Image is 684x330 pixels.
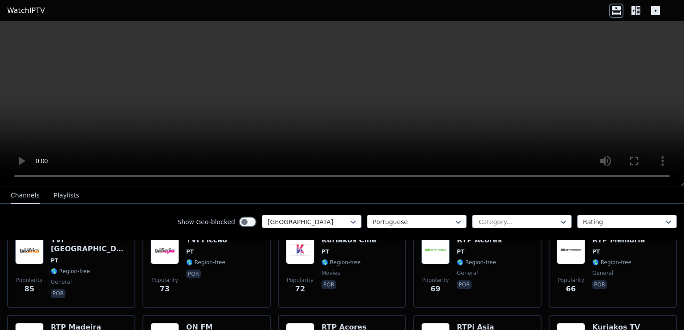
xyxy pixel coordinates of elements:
[186,259,225,266] span: 🌎 Region-free
[422,277,449,284] span: Popularity
[7,5,45,16] a: WatchIPTV
[431,284,440,294] span: 69
[566,284,576,294] span: 66
[322,236,376,245] h6: Kuriakos Cine
[592,248,600,255] span: PT
[592,236,645,245] h6: RTP Memoria
[51,268,90,275] span: 🌎 Region-free
[457,270,478,277] span: general
[24,284,34,294] span: 85
[51,257,58,264] span: PT
[151,236,179,264] img: TVI Ficcao
[592,259,631,266] span: 🌎 Region-free
[457,259,496,266] span: 🌎 Region-free
[558,277,584,284] span: Popularity
[457,236,502,245] h6: RTP Acores
[322,248,329,255] span: PT
[160,284,170,294] span: 73
[457,280,472,289] p: por
[295,284,305,294] span: 72
[177,217,235,226] label: Show Geo-blocked
[457,248,464,255] span: PT
[557,236,585,264] img: RTP Memoria
[54,187,79,204] button: Playlists
[186,270,201,278] p: por
[421,236,450,264] img: RTP Acores
[322,280,336,289] p: por
[322,259,361,266] span: 🌎 Region-free
[51,236,127,254] h6: TVI [GEOGRAPHIC_DATA]
[51,289,65,298] p: por
[592,280,607,289] p: por
[51,278,72,286] span: general
[11,187,40,204] button: Channels
[322,270,340,277] span: movies
[186,236,227,245] h6: TVI Ficcao
[186,248,194,255] span: PT
[286,236,314,264] img: Kuriakos Cine
[16,277,43,284] span: Popularity
[287,277,313,284] span: Popularity
[592,270,613,277] span: general
[15,236,44,264] img: TVI Africa
[151,277,178,284] span: Popularity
